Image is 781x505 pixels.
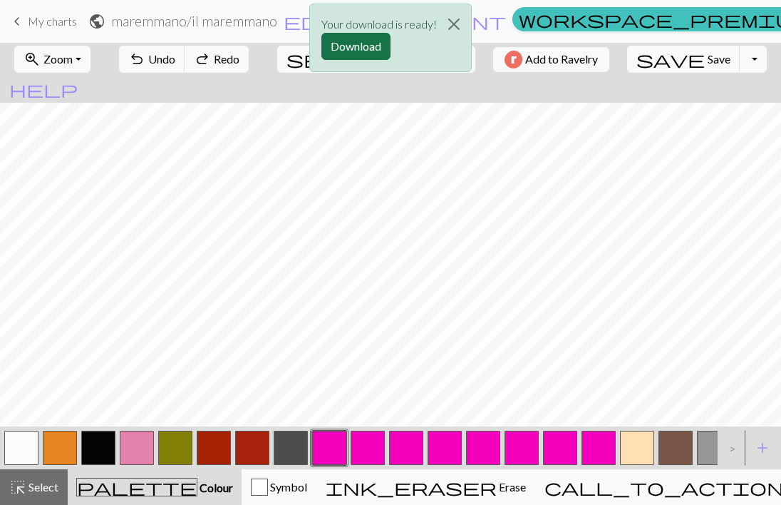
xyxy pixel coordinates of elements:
[316,469,535,505] button: Erase
[437,4,471,44] button: Close
[321,16,437,33] p: Your download is ready!
[9,477,26,497] span: highlight_alt
[321,33,390,60] button: Download
[68,469,242,505] button: Colour
[718,429,740,467] div: >
[268,480,307,494] span: Symbol
[9,79,78,99] span: help
[242,469,316,505] button: Symbol
[326,477,497,497] span: ink_eraser
[497,480,526,494] span: Erase
[77,477,197,497] span: palette
[754,438,771,458] span: add
[197,481,233,494] span: Colour
[26,480,58,494] span: Select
